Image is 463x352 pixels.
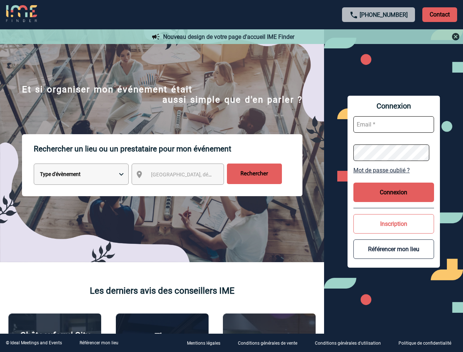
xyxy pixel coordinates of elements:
div: © Ideal Meetings and Events [6,340,62,345]
a: Politique de confidentialité [393,340,463,346]
p: Châteauform' City [GEOGRAPHIC_DATA] [12,330,97,351]
p: Contact [422,7,457,22]
p: Conditions générales de vente [238,341,297,346]
a: Conditions générales d'utilisation [309,340,393,346]
a: Référencer mon lieu [80,340,118,345]
p: Politique de confidentialité [398,341,451,346]
p: Agence 2ISD [244,332,294,342]
p: Mentions légales [187,341,220,346]
p: The [GEOGRAPHIC_DATA] [120,331,205,352]
a: Mentions légales [181,340,232,346]
p: Conditions générales d'utilisation [315,341,381,346]
a: Conditions générales de vente [232,340,309,346]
